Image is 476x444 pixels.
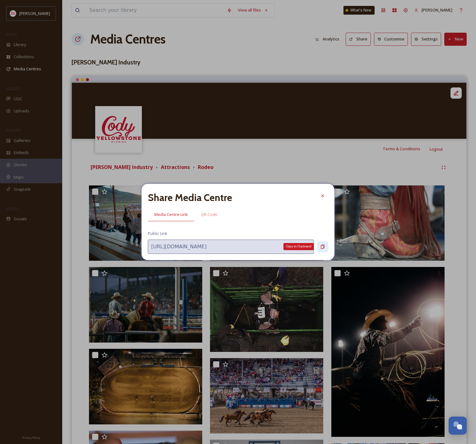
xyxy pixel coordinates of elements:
[154,212,188,217] span: Media Centre Link
[449,417,467,435] button: Open Chat
[148,231,167,236] span: Public Link
[201,212,217,217] span: QR Code
[283,243,314,250] div: Copy to Clipboard
[148,190,232,205] h2: Share Media Centre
